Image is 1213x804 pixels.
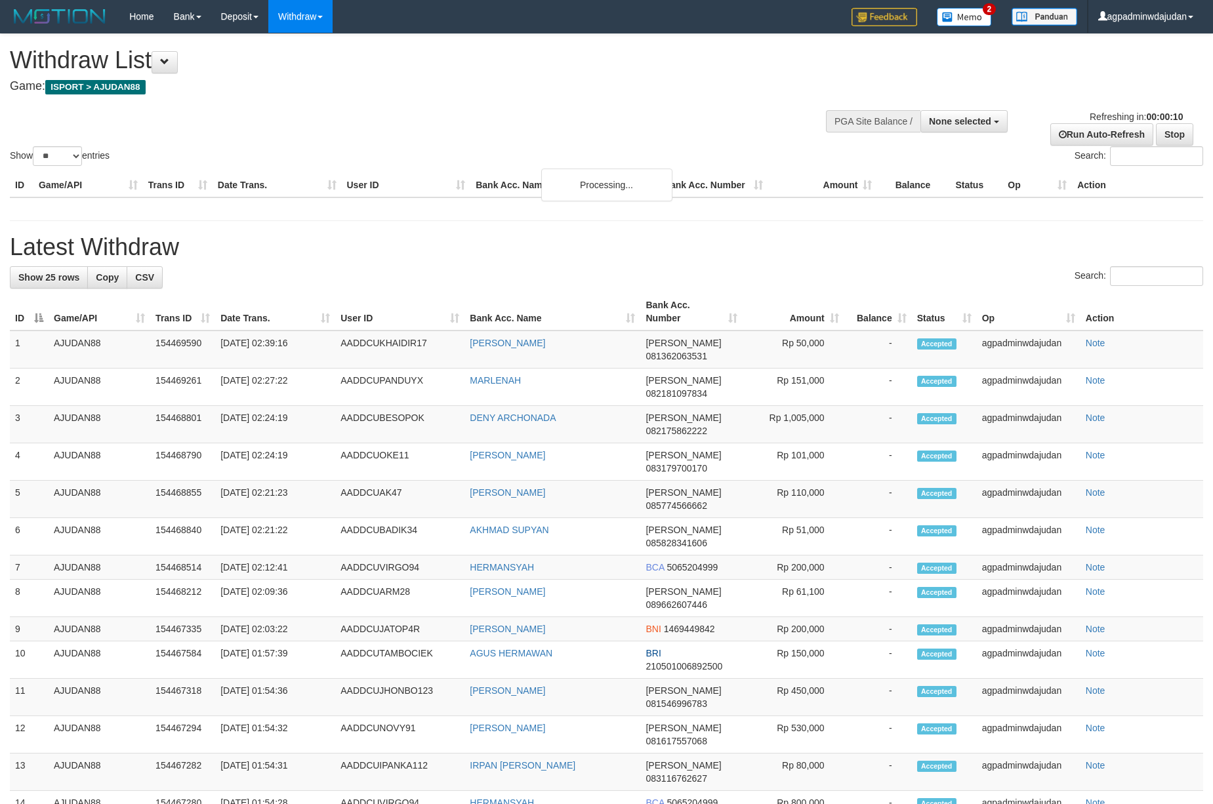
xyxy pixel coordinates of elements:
td: AADDCUOKE11 [335,443,464,481]
div: Processing... [541,169,672,201]
td: 154467584 [150,641,215,679]
td: Rp 530,000 [743,716,844,754]
span: Accepted [917,563,956,574]
span: Copy 085774566662 to clipboard [646,500,707,511]
th: Action [1080,293,1203,331]
th: Bank Acc. Number: activate to sort column ascending [640,293,742,331]
th: Balance: activate to sort column ascending [844,293,912,331]
a: [PERSON_NAME] [470,338,545,348]
td: - [844,641,912,679]
th: Bank Acc. Number [659,173,768,197]
td: AJUDAN88 [49,679,150,716]
th: Bank Acc. Name [470,173,659,197]
span: Accepted [917,723,956,734]
a: MARLENAH [470,375,521,386]
a: CSV [127,266,163,289]
img: MOTION_logo.png [10,7,110,26]
img: Feedback.jpg [852,8,917,26]
td: AADDCUIPANKA112 [335,754,464,791]
span: Show 25 rows [18,272,79,283]
td: - [844,754,912,791]
span: [PERSON_NAME] [646,525,721,535]
td: - [844,580,912,617]
span: Copy 083179700170 to clipboard [646,463,707,473]
td: [DATE] 02:21:23 [215,481,335,518]
span: Copy 210501006892500 to clipboard [646,661,722,672]
td: - [844,369,912,406]
div: PGA Site Balance / [826,110,920,132]
td: 7 [10,555,49,580]
td: 12 [10,716,49,754]
label: Search: [1075,266,1203,286]
th: Status: activate to sort column ascending [912,293,977,331]
td: 4 [10,443,49,481]
td: AJUDAN88 [49,754,150,791]
span: [PERSON_NAME] [646,685,721,696]
span: Copy [96,272,119,283]
a: [PERSON_NAME] [470,586,545,597]
td: [DATE] 01:54:31 [215,754,335,791]
span: Accepted [917,525,956,536]
td: - [844,518,912,555]
span: Accepted [917,587,956,598]
td: agpadminwdajudan [977,555,1080,580]
th: User ID [342,173,471,197]
span: Copy 085828341606 to clipboard [646,538,707,548]
td: AADDCUBADIK34 [335,518,464,555]
th: Amount: activate to sort column ascending [743,293,844,331]
td: 154469261 [150,369,215,406]
span: Copy 081362063531 to clipboard [646,351,707,361]
a: Note [1086,525,1105,535]
span: Accepted [917,338,956,350]
th: Bank Acc. Name: activate to sort column ascending [464,293,640,331]
td: [DATE] 01:54:32 [215,716,335,754]
img: panduan.png [1012,8,1077,26]
span: [PERSON_NAME] [646,723,721,733]
td: [DATE] 01:54:36 [215,679,335,716]
td: - [844,679,912,716]
td: 2 [10,369,49,406]
td: AJUDAN88 [49,617,150,641]
td: 154467318 [150,679,215,716]
a: [PERSON_NAME] [470,685,545,696]
td: agpadminwdajudan [977,331,1080,369]
td: AJUDAN88 [49,641,150,679]
select: Showentries [33,146,82,166]
span: BCA [646,562,664,573]
td: AJUDAN88 [49,331,150,369]
a: Note [1086,648,1105,658]
td: Rp 110,000 [743,481,844,518]
input: Search: [1110,266,1203,286]
th: Op: activate to sort column ascending [977,293,1080,331]
span: Copy 081546996783 to clipboard [646,698,707,709]
span: Refreshing in: [1090,111,1183,122]
td: [DATE] 01:57:39 [215,641,335,679]
td: Rp 150,000 [743,641,844,679]
span: [PERSON_NAME] [646,412,721,423]
th: ID: activate to sort column descending [10,293,49,331]
span: Accepted [917,451,956,462]
td: AJUDAN88 [49,406,150,443]
td: AADDCUJHONBO123 [335,679,464,716]
a: [PERSON_NAME] [470,624,545,634]
td: 9 [10,617,49,641]
th: User ID: activate to sort column ascending [335,293,464,331]
h1: Withdraw List [10,47,796,73]
td: Rp 200,000 [743,617,844,641]
td: AJUDAN88 [49,369,150,406]
td: 11 [10,679,49,716]
td: AADDCUVIRGO94 [335,555,464,580]
td: agpadminwdajudan [977,580,1080,617]
td: 13 [10,754,49,791]
a: [PERSON_NAME] [470,450,545,460]
td: Rp 101,000 [743,443,844,481]
a: Note [1086,487,1105,498]
td: AADDCUKHAIDIR17 [335,331,464,369]
a: Stop [1156,123,1193,146]
span: Accepted [917,376,956,387]
img: Button%20Memo.svg [937,8,992,26]
span: Copy 082175862222 to clipboard [646,426,707,436]
a: Note [1086,624,1105,634]
td: AADDCUJATOP4R [335,617,464,641]
td: Rp 51,000 [743,518,844,555]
